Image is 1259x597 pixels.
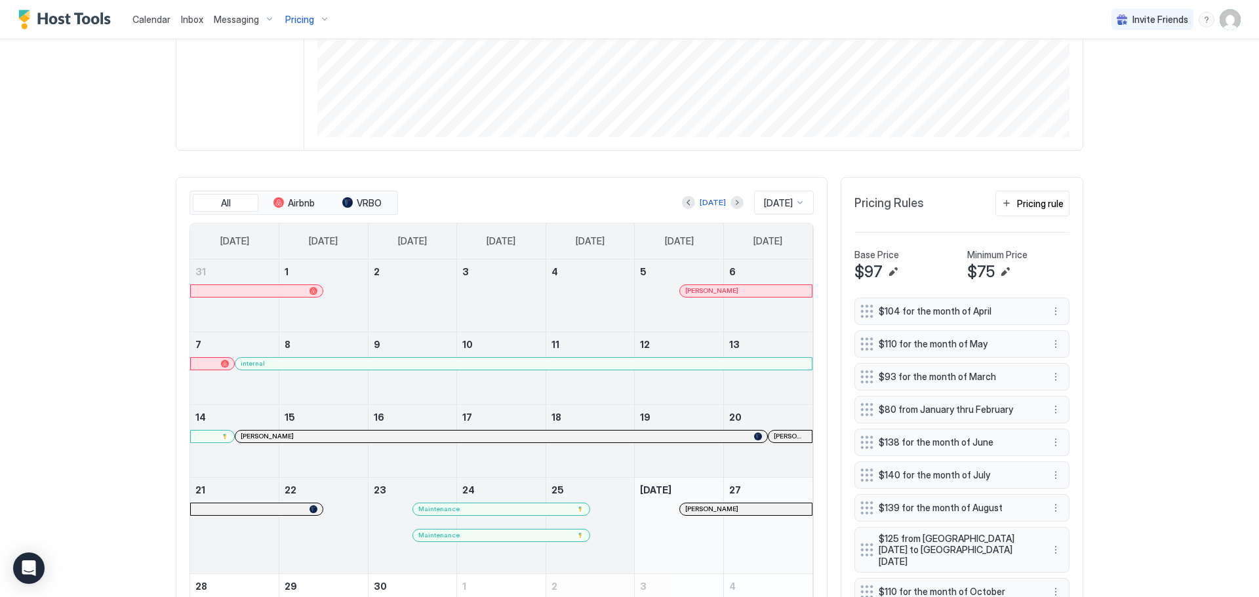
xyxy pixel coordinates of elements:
[879,305,1035,317] span: $104 for the month of April
[195,412,206,423] span: 14
[740,223,795,259] a: Saturday
[457,477,546,573] td: September 24, 2025
[723,404,812,477] td: September 20, 2025
[1048,402,1064,417] div: menu
[854,249,899,261] span: Base Price
[854,527,1069,573] div: $125 from [GEOGRAPHIC_DATA][DATE] to [GEOGRAPHIC_DATA][DATE] menu
[640,339,650,350] span: 12
[685,286,807,295] div: [PERSON_NAME]
[854,429,1069,456] div: $138 for the month of June menu
[241,359,807,368] div: internal
[854,298,1069,325] div: $104 for the month of April menu
[1048,369,1064,385] div: menu
[457,404,546,477] td: September 17, 2025
[1048,500,1064,516] div: menu
[368,260,457,332] td: September 2, 2025
[181,12,203,26] a: Inbox
[879,371,1035,383] span: $93 for the month of March
[879,502,1035,514] span: $139 for the month of August
[398,235,427,247] span: [DATE]
[774,432,807,440] span: [PERSON_NAME] Council
[1048,500,1064,516] button: More options
[195,484,205,495] span: 21
[195,266,206,277] span: 31
[288,197,315,209] span: Airbnb
[487,235,515,247] span: [DATE]
[885,264,901,280] button: Edit
[753,235,782,247] span: [DATE]
[457,260,546,332] td: September 3, 2025
[1048,336,1064,352] div: menu
[193,194,258,212] button: All
[279,405,368,429] a: September 15, 2025
[279,260,369,332] td: September 1, 2025
[1048,542,1064,558] button: More options
[546,260,635,332] td: September 4, 2025
[279,260,368,284] a: September 1, 2025
[241,432,762,440] div: [PERSON_NAME]
[854,330,1069,358] div: $110 for the month of May menu
[418,505,584,513] div: Maintenance
[368,404,457,477] td: September 16, 2025
[551,412,561,423] span: 18
[551,339,559,350] span: 11
[241,432,294,440] span: [PERSON_NAME]
[462,484,475,495] span: 24
[967,262,995,282] span: $75
[1199,12,1214,28] div: menu
[546,478,635,502] a: September 25, 2025
[190,260,279,284] a: August 31, 2025
[729,266,736,277] span: 6
[546,477,635,573] td: September 25, 2025
[261,194,327,212] button: Airbnb
[1048,336,1064,352] button: More options
[879,469,1035,481] span: $140 for the month of July
[730,196,744,209] button: Next month
[369,332,457,356] a: September 9, 2025
[729,581,736,592] span: 4
[462,581,466,592] span: 1
[729,484,741,495] span: 27
[546,332,635,404] td: September 11, 2025
[640,412,650,423] span: 19
[1017,197,1064,210] div: Pricing rule
[418,531,584,539] div: Maintenance
[546,260,635,284] a: September 4, 2025
[652,223,707,259] a: Friday
[285,339,290,350] span: 8
[462,339,473,350] span: 10
[18,10,117,29] a: Host Tools Logo
[724,478,812,502] a: September 27, 2025
[374,484,386,495] span: 23
[190,478,279,502] a: September 21, 2025
[207,223,262,259] a: Sunday
[285,484,296,495] span: 22
[879,436,1035,448] span: $138 for the month of June
[724,260,812,284] a: September 6, 2025
[854,262,883,282] span: $97
[1048,303,1064,319] button: More options
[700,197,726,208] div: [DATE]
[764,197,793,209] span: [DATE]
[374,412,384,423] span: 16
[635,332,724,404] td: September 12, 2025
[640,581,647,592] span: 3
[1048,434,1064,450] button: More options
[13,552,45,584] div: Open Intercom Messenger
[1048,303,1064,319] div: menu
[854,461,1069,489] div: $140 for the month of July menu
[698,195,728,210] button: [DATE]
[1048,467,1064,483] div: menu
[685,505,738,513] span: [PERSON_NAME]
[1048,434,1064,450] div: menu
[418,505,460,513] span: Maintenance
[132,12,170,26] a: Calendar
[724,332,812,356] a: September 13, 2025
[279,332,368,356] a: September 8, 2025
[551,266,558,277] span: 4
[190,191,398,216] div: tab-group
[723,477,812,573] td: September 27, 2025
[279,477,369,573] td: September 22, 2025
[1048,369,1064,385] button: More options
